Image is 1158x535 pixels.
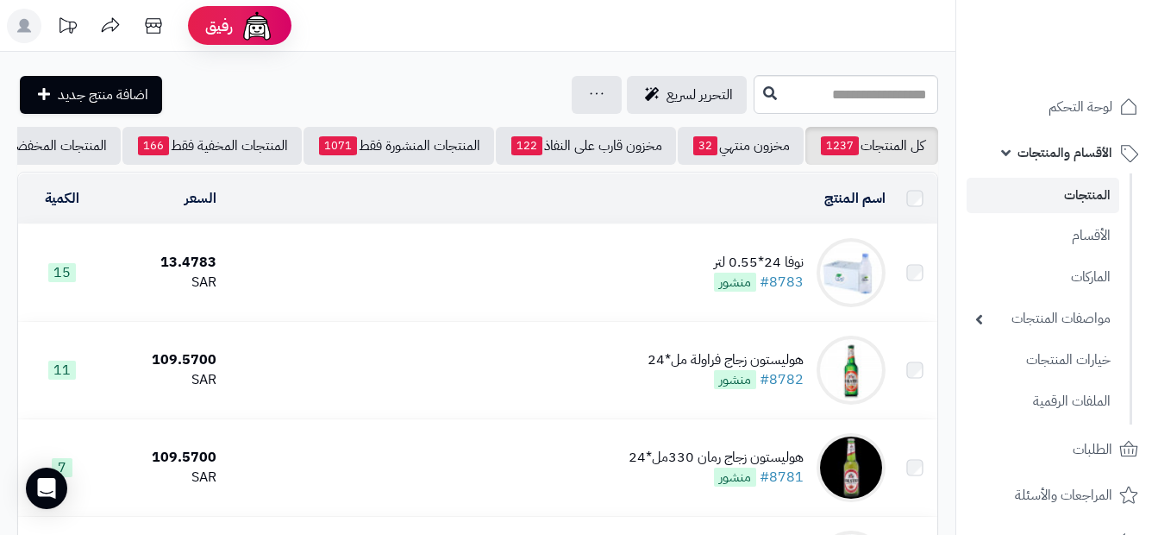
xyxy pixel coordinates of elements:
[26,468,67,509] div: Open Intercom Messenger
[648,350,804,370] div: هوليستون زجاج فراولة مل*24
[821,136,859,155] span: 1237
[48,263,76,282] span: 15
[304,127,494,165] a: المنتجات المنشورة فقط1071
[113,448,216,468] div: 109.5700
[113,468,216,488] div: SAR
[967,259,1119,296] a: الماركات
[714,370,756,389] span: منشور
[817,336,886,405] img: هوليستون زجاج فراولة مل*24
[760,369,804,390] a: #8782
[805,127,938,165] a: كل المنتجات1237
[714,468,756,487] span: منشور
[122,127,302,165] a: المنتجات المخفية فقط166
[58,85,148,105] span: اضافة منتج جديد
[1015,483,1112,507] span: المراجعات والأسئلة
[496,127,676,165] a: مخزون قارب على النفاذ122
[20,76,162,114] a: اضافة منتج جديد
[205,16,233,36] span: رفيق
[113,350,216,370] div: 109.5700
[967,86,1148,128] a: لوحة التحكم
[714,273,756,292] span: منشور
[817,433,886,502] img: هوليستون زجاج رمان 330مل*24
[511,136,542,155] span: 122
[760,272,804,293] a: #8783
[113,253,216,273] div: 13.4783
[967,300,1119,337] a: مواصفات المنتجات
[824,188,886,209] a: اسم المنتج
[967,475,1148,516] a: المراجعات والأسئلة
[113,273,216,293] div: SAR
[760,467,804,488] a: #8781
[693,136,717,155] span: 32
[627,76,747,114] a: التحرير لسريع
[817,238,886,307] img: نوفا 24*0.55 لتر
[667,85,733,105] span: التحرير لسريع
[629,448,804,468] div: هوليستون زجاج رمان 330مل*24
[48,361,76,380] span: 11
[1017,141,1112,165] span: الأقسام والمنتجات
[967,178,1119,213] a: المنتجات
[1073,437,1112,462] span: الطلبات
[714,253,804,273] div: نوفا 24*0.55 لتر
[45,188,79,209] a: الكمية
[240,9,274,43] img: ai-face.png
[319,136,357,155] span: 1071
[967,342,1119,379] a: خيارات المنتجات
[185,188,216,209] a: السعر
[967,217,1119,255] a: الأقسام
[967,429,1148,470] a: الطلبات
[1048,95,1112,119] span: لوحة التحكم
[678,127,804,165] a: مخزون منتهي32
[138,136,169,155] span: 166
[1041,48,1142,85] img: logo-2.png
[967,383,1119,420] a: الملفات الرقمية
[46,9,89,47] a: تحديثات المنصة
[113,370,216,390] div: SAR
[52,458,72,477] span: 7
